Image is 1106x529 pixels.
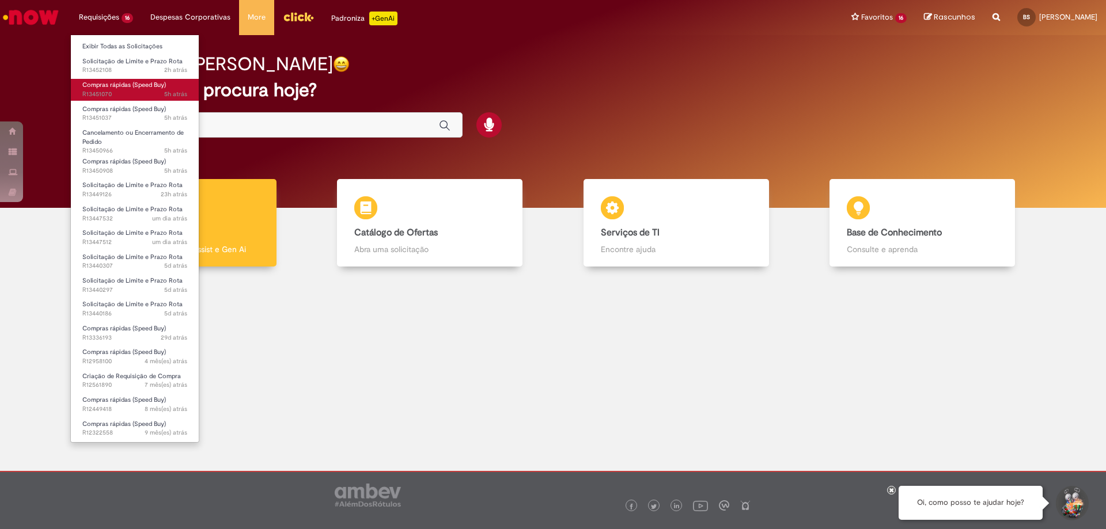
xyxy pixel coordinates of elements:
span: Solicitação de Limite e Prazo Rota [82,181,183,189]
span: Rascunhos [934,12,975,22]
span: Compras rápidas (Speed Buy) [82,348,166,356]
span: Solicitação de Limite e Prazo Rota [82,300,183,309]
a: Aberto R13440297 : Solicitação de Limite e Prazo Rota [71,275,199,296]
span: R12561890 [82,380,187,390]
span: Criação de Requisição de Compra [82,372,181,380]
span: Cancelamento ou Encerramento de Pedido [82,128,184,146]
a: Aberto R13450908 : Compras rápidas (Speed Buy) [71,155,199,177]
p: +GenAi [369,12,397,25]
a: Aberto R12958100 : Compras rápidas (Speed Buy) [71,346,199,367]
b: Base de Conhecimento [847,227,942,238]
img: click_logo_yellow_360x200.png [283,8,314,25]
span: 5h atrás [164,90,187,98]
img: logo_footer_linkedin.png [674,503,680,510]
div: Padroniza [331,12,397,25]
a: Aberto R13440186 : Solicitação de Limite e Prazo Rota [71,298,199,319]
span: 16 [895,13,907,23]
a: Aberto R13447512 : Solicitação de Limite e Prazo Rota [71,227,199,248]
h2: Boa tarde, [PERSON_NAME] [100,54,333,74]
span: 23h atrás [161,190,187,199]
span: More [248,12,266,23]
img: logo_footer_twitter.png [651,504,657,509]
time: 27/08/2025 09:33:09 [164,90,187,98]
a: Aberto R13451037 : Compras rápidas (Speed Buy) [71,103,199,124]
a: Aberto R12449418 : Compras rápidas (Speed Buy) [71,394,199,415]
span: R12322558 [82,428,187,437]
time: 17/04/2025 10:35:45 [145,357,187,366]
span: R13440186 [82,309,187,318]
a: Aberto R13449126 : Solicitação de Limite e Prazo Rota [71,179,199,200]
span: Requisições [79,12,119,23]
span: Solicitação de Limite e Prazo Rota [82,205,183,214]
a: Aberto R13451070 : Compras rápidas (Speed Buy) [71,79,199,100]
span: 5h atrás [164,166,187,175]
span: 4 mês(es) atrás [145,357,187,366]
a: Exibir Todas as Solicitações [71,40,199,53]
span: 2h atrás [164,66,187,74]
span: R13450908 [82,166,187,176]
a: Aberto R12561890 : Criação de Requisição de Compra [71,370,199,391]
span: R13451037 [82,113,187,123]
time: 27/08/2025 09:19:00 [164,146,187,155]
time: 26/11/2024 13:20:04 [145,428,187,437]
a: Aberto R13447532 : Solicitação de Limite e Prazo Rota [71,203,199,224]
img: logo_footer_youtube.png [693,498,708,513]
span: R13450966 [82,146,187,155]
span: R13447512 [82,238,187,247]
img: ServiceNow [1,6,60,29]
span: Compras rápidas (Speed Buy) [82,324,166,333]
time: 26/08/2025 15:33:58 [161,190,187,199]
span: 29d atrás [161,333,187,342]
img: logo_footer_facebook.png [628,504,634,509]
span: 5h atrás [164,146,187,155]
time: 26/08/2025 10:43:17 [152,214,187,223]
span: Compras rápidas (Speed Buy) [82,420,166,428]
img: logo_footer_workplace.png [719,500,729,511]
span: 5h atrás [164,113,187,122]
span: 9 mês(es) atrás [145,428,187,437]
span: um dia atrás [152,214,187,223]
span: R13336193 [82,333,187,342]
a: Serviços de TI Encontre ajuda [553,179,800,267]
b: Catálogo de Ofertas [354,227,438,238]
time: 30/07/2025 09:40:00 [161,333,187,342]
span: Compras rápidas (Speed Buy) [82,105,166,113]
img: logo_footer_ambev_rotulo_gray.png [335,484,401,507]
span: Compras rápidas (Speed Buy) [82,157,166,166]
span: 16 [122,13,133,23]
time: 26/12/2024 11:41:34 [145,405,187,413]
img: happy-face.png [333,56,350,73]
time: 26/08/2025 10:41:14 [152,238,187,246]
span: R13451070 [82,90,187,99]
time: 27/08/2025 09:09:40 [164,166,187,175]
span: 8 mês(es) atrás [145,405,187,413]
ul: Requisições [70,35,199,443]
a: Aberto R13452108 : Solicitação de Limite e Prazo Rota [71,55,199,77]
span: Solicitação de Limite e Prazo Rota [82,276,183,285]
span: R12449418 [82,405,187,414]
time: 22/08/2025 14:35:27 [164,309,187,318]
p: Encontre ajuda [601,243,752,255]
span: R12958100 [82,357,187,366]
span: R13440307 [82,261,187,271]
time: 22/08/2025 14:57:14 [164,286,187,294]
a: Aberto R12322558 : Compras rápidas (Speed Buy) [71,418,199,439]
a: Rascunhos [924,12,975,23]
span: Solicitação de Limite e Prazo Rota [82,253,183,261]
time: 27/08/2025 12:02:22 [164,66,187,74]
span: R13452108 [82,66,187,75]
button: Iniciar Conversa de Suporte [1054,486,1089,520]
img: logo_footer_naosei.png [740,500,751,511]
a: Tirar dúvidas Tirar dúvidas com Lupi Assist e Gen Ai [60,179,307,267]
span: Favoritos [861,12,893,23]
a: Aberto R13440307 : Solicitação de Limite e Prazo Rota [71,251,199,272]
span: Compras rápidas (Speed Buy) [82,81,166,89]
span: 5d atrás [164,261,187,270]
a: Base de Conhecimento Consulte e aprenda [800,179,1046,267]
p: Abra uma solicitação [354,243,505,255]
time: 22/08/2025 14:59:22 [164,261,187,270]
span: Compras rápidas (Speed Buy) [82,395,166,404]
span: Solicitação de Limite e Prazo Rota [82,57,183,66]
span: R13449126 [82,190,187,199]
a: Aberto R13336193 : Compras rápidas (Speed Buy) [71,322,199,344]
